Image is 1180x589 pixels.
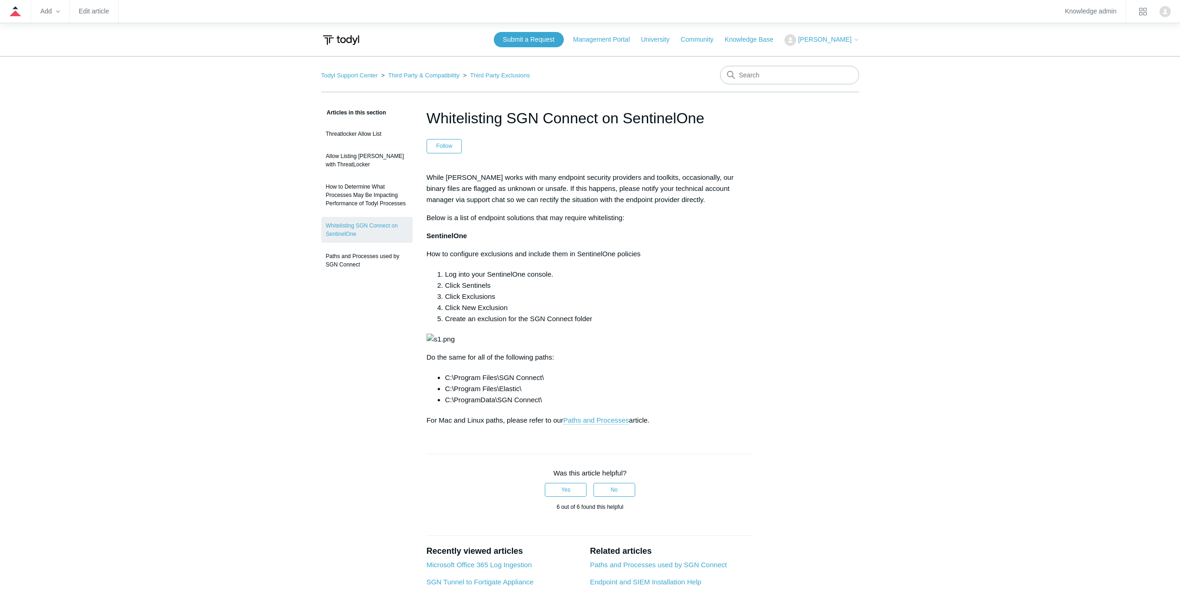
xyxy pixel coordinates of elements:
a: Whitelisting SGN Connect on SentinelOne [321,217,413,243]
img: Todyl Support Center Help Center home page [321,32,361,49]
a: Paths and Processes used by SGN Connect [321,247,413,273]
button: [PERSON_NAME] [785,34,859,46]
span: Create an exclusion for the SGN Connect folder [445,315,593,323]
zd-hc-trigger: Click your profile icon to open the profile menu [1160,6,1171,17]
img: s1.png [427,334,455,345]
p: For Mac and Linux paths, please refer to our article. [427,415,754,426]
a: Allow Listing [PERSON_NAME] with ThreatLocker [321,147,413,173]
a: Third Party & Compatibility [388,72,459,79]
a: Knowledge Base [725,35,783,44]
a: University [641,35,678,44]
a: Todyl Support Center [321,72,378,79]
li: C:\Program Files\SGN Connect\ [445,372,754,383]
span: SentinelOne [427,232,467,240]
zd-hc-trigger: Add [40,9,60,14]
a: Endpoint and SIEM Installation Help [590,578,701,586]
input: Search [720,66,859,84]
span: 6 out of 6 found this helpful [556,504,623,510]
h2: Related articles [590,545,753,557]
a: Paths and Processes [563,416,629,424]
span: Click Sentinels [445,281,491,289]
span: Articles in this section [321,109,386,116]
button: This article was helpful [545,483,587,497]
li: Todyl Support Center [321,72,380,79]
a: How to Determine What Processes May Be Impacting Performance of Todyl Processes [321,178,413,212]
span: Click New Exclusion [445,304,508,311]
h2: Recently viewed articles [427,545,581,557]
span: Log into your SentinelOne console. [445,270,554,278]
a: Third Party Exclusions [470,72,530,79]
li: C:\Program Files\Elastic\ [445,383,754,394]
a: Threatlocker Allow List [321,125,413,143]
h1: Whitelisting SGN Connect on SentinelOne [427,107,754,129]
a: Submit a Request [494,32,564,47]
a: Community [681,35,723,44]
span: Click Exclusions [445,292,495,300]
p: Whitelisting SGN Connect on SentinelOne [427,352,754,363]
a: Knowledge admin [1065,9,1116,14]
span: [PERSON_NAME] [798,36,851,43]
button: Follow Article [427,139,462,153]
img: user avatar [1160,6,1171,17]
a: SGN Tunnel to Fortigate Appliance [427,578,534,586]
a: Paths and Processes used by SGN Connect [590,561,727,569]
span: While [PERSON_NAME] works with many endpoint security providers and toolkits, occasionally, our b... [427,173,734,203]
li: Third Party Exclusions [461,72,530,79]
span: Below is a list of endpoint solutions that may require whitelisting: [427,214,625,222]
button: This article was not helpful [593,483,635,497]
li: Third Party & Compatibility [379,72,461,79]
a: Edit article [79,9,109,14]
li: C:\ProgramData\SGN Connect\ [445,394,754,405]
a: Management Portal [573,35,639,44]
span: Was this article helpful? [554,469,627,477]
span: How to configure exclusions and include them in SentinelOne policies [427,250,641,258]
a: Microsoft Office 365 Log Ingestion [427,561,532,569]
